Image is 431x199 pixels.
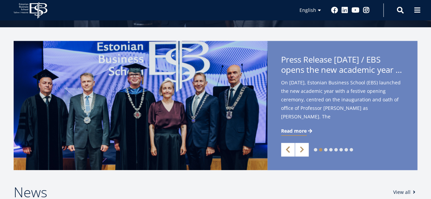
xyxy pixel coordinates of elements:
a: Next [295,143,309,156]
a: 4 [329,148,333,151]
a: 3 [324,148,327,151]
span: Press Release [DATE] / EBS [281,54,404,77]
span: opens the new academic year with the inauguration of [PERSON_NAME] [PERSON_NAME] – international ... [281,65,404,75]
a: Read more [281,128,313,134]
a: 1 [314,148,317,151]
a: Previous [281,143,295,156]
a: 6 [339,148,343,151]
a: 2 [319,148,322,151]
span: On [DATE], Estonian Business School (EBS) launched the new academic year with a festive opening c... [281,78,404,132]
a: 5 [334,148,338,151]
a: View all [393,189,417,196]
a: Linkedin [341,7,348,14]
img: Rector inaugaration [14,41,267,170]
a: Instagram [363,7,370,14]
a: Youtube [352,7,359,14]
a: 7 [344,148,348,151]
a: 8 [350,148,353,151]
a: Facebook [331,7,338,14]
span: Read more [281,128,307,134]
